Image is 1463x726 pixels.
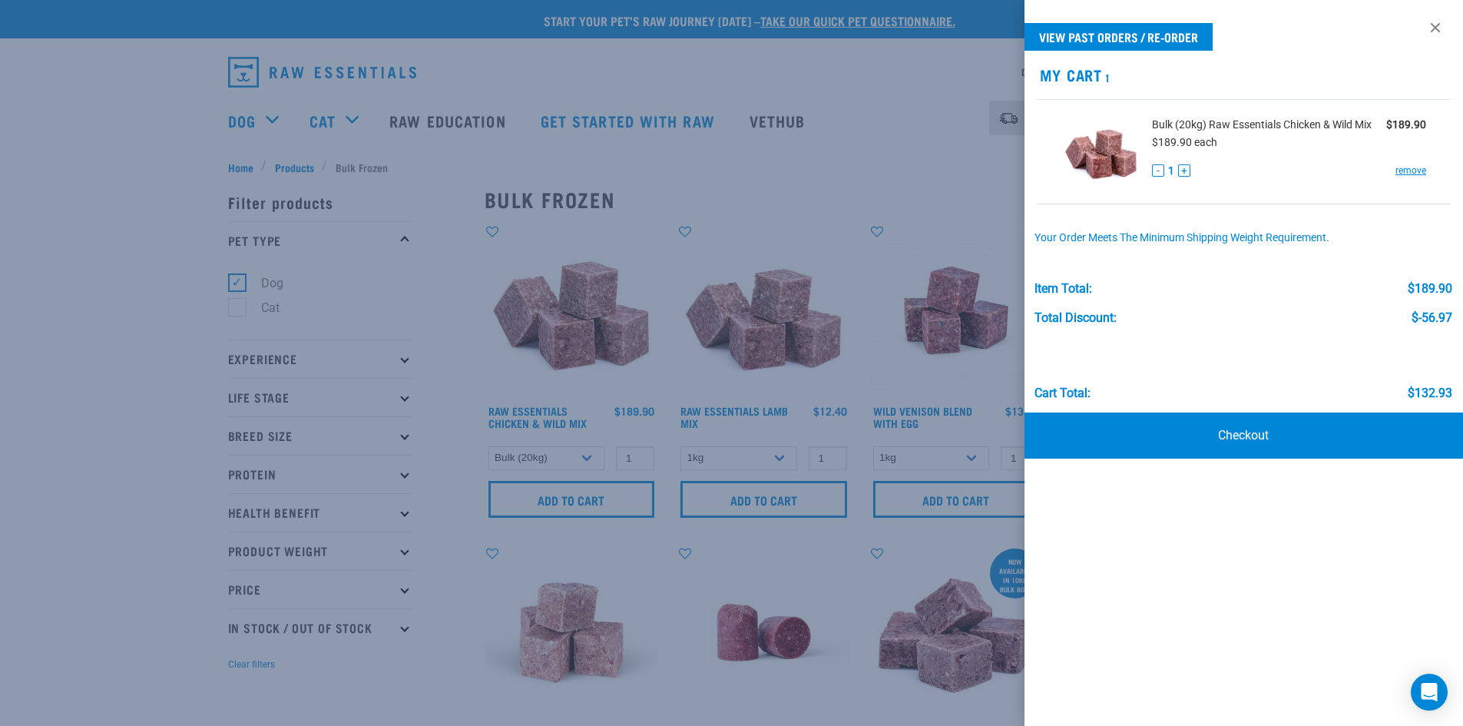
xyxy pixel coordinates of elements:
[1386,118,1426,131] strong: $189.90
[1411,674,1448,711] div: Open Intercom Messenger
[1408,282,1452,296] div: $189.90
[1034,386,1091,400] div: Cart total:
[1034,282,1092,296] div: Item Total:
[1034,232,1452,244] div: Your order meets the minimum shipping weight requirement.
[1034,311,1117,325] div: Total Discount:
[1412,311,1452,325] div: $-56.97
[1061,112,1140,191] img: Raw Essentials Chicken & Wild Mix
[1102,75,1111,80] span: 1
[1168,163,1174,179] span: 1
[1408,386,1452,400] div: $132.93
[1152,117,1372,133] span: Bulk (20kg) Raw Essentials Chicken & Wild Mix
[1024,23,1213,51] a: View past orders / re-order
[1152,136,1217,148] span: $189.90 each
[1152,164,1164,177] button: -
[1395,164,1426,177] a: remove
[1178,164,1190,177] button: +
